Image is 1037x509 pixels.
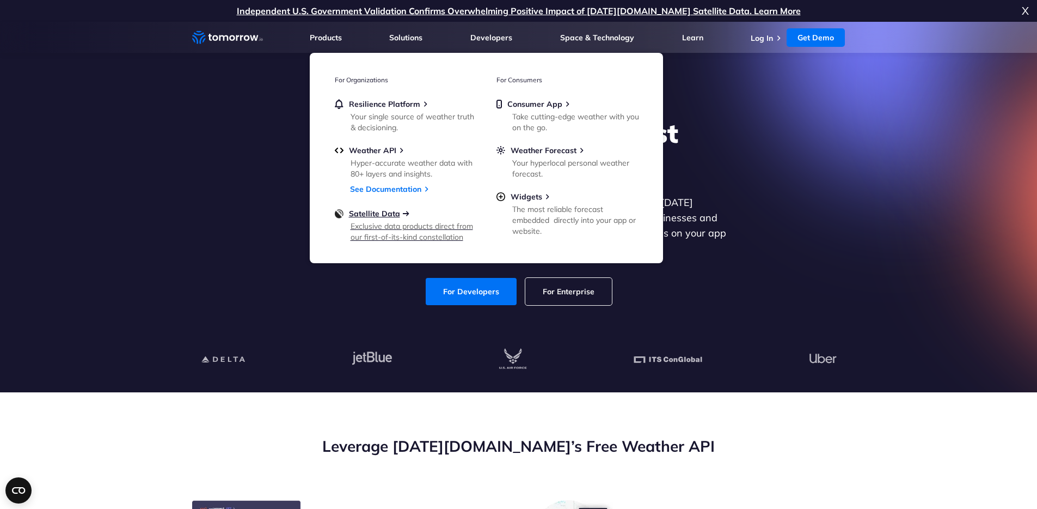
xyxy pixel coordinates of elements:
[310,33,342,43] a: Products
[496,192,638,234] a: WidgetsThe most reliable forecast embedded directly into your app or website.
[192,436,845,457] h2: Leverage [DATE][DOMAIN_NAME]’s Free Weather API
[389,33,422,43] a: Solutions
[682,33,703,43] a: Learn
[496,146,638,177] a: Weather ForecastYour hyperlocal personal weather forecast.
[507,99,562,109] span: Consumer App
[751,33,773,43] a: Log In
[351,111,477,133] div: Your single source of weather truth & decisioning.
[496,99,638,131] a: Consumer AppTake cutting-edge weather with you on the go.
[525,278,612,305] a: For Enterprise
[496,99,502,109] img: mobile.svg
[335,209,343,219] img: satellite-data-menu.png
[349,146,396,155] span: Weather API
[309,117,729,182] h1: Explore the World’s Best Weather API
[511,146,576,155] span: Weather Forecast
[192,29,263,46] a: Home link
[237,5,801,16] a: Independent U.S. Government Validation Confirms Overwhelming Positive Impact of [DATE][DOMAIN_NAM...
[335,209,476,240] a: Satellite DataExclusive data products direct from our first-of-its-kind constellation
[511,192,542,202] span: Widgets
[335,76,476,84] h3: For Organizations
[512,111,639,133] div: Take cutting-edge weather with you on the go.
[470,33,512,43] a: Developers
[5,477,32,504] button: Open CMP widget
[496,146,505,155] img: sun.svg
[512,157,639,179] div: Your hyperlocal personal weather forecast.
[351,221,477,243] div: Exclusive data products direct from our first-of-its-kind constellation
[349,209,400,219] span: Satellite Data
[350,184,421,194] a: See Documentation
[351,157,477,179] div: Hyper-accurate weather data with 80+ layers and insights.
[335,99,476,131] a: Resilience PlatformYour single source of weather truth & decisioning.
[512,204,639,237] div: The most reliable forecast embedded directly into your app or website.
[335,146,343,155] img: api.svg
[496,192,505,202] img: plus-circle.svg
[335,99,343,109] img: bell.svg
[787,28,845,47] a: Get Demo
[560,33,634,43] a: Space & Technology
[496,76,638,84] h3: For Consumers
[349,99,420,109] span: Resilience Platform
[335,146,476,177] a: Weather APIHyper-accurate weather data with 80+ layers and insights.
[309,195,729,256] p: Get reliable and precise weather data through our free API. Count on [DATE][DOMAIN_NAME] for quic...
[426,278,517,305] a: For Developers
